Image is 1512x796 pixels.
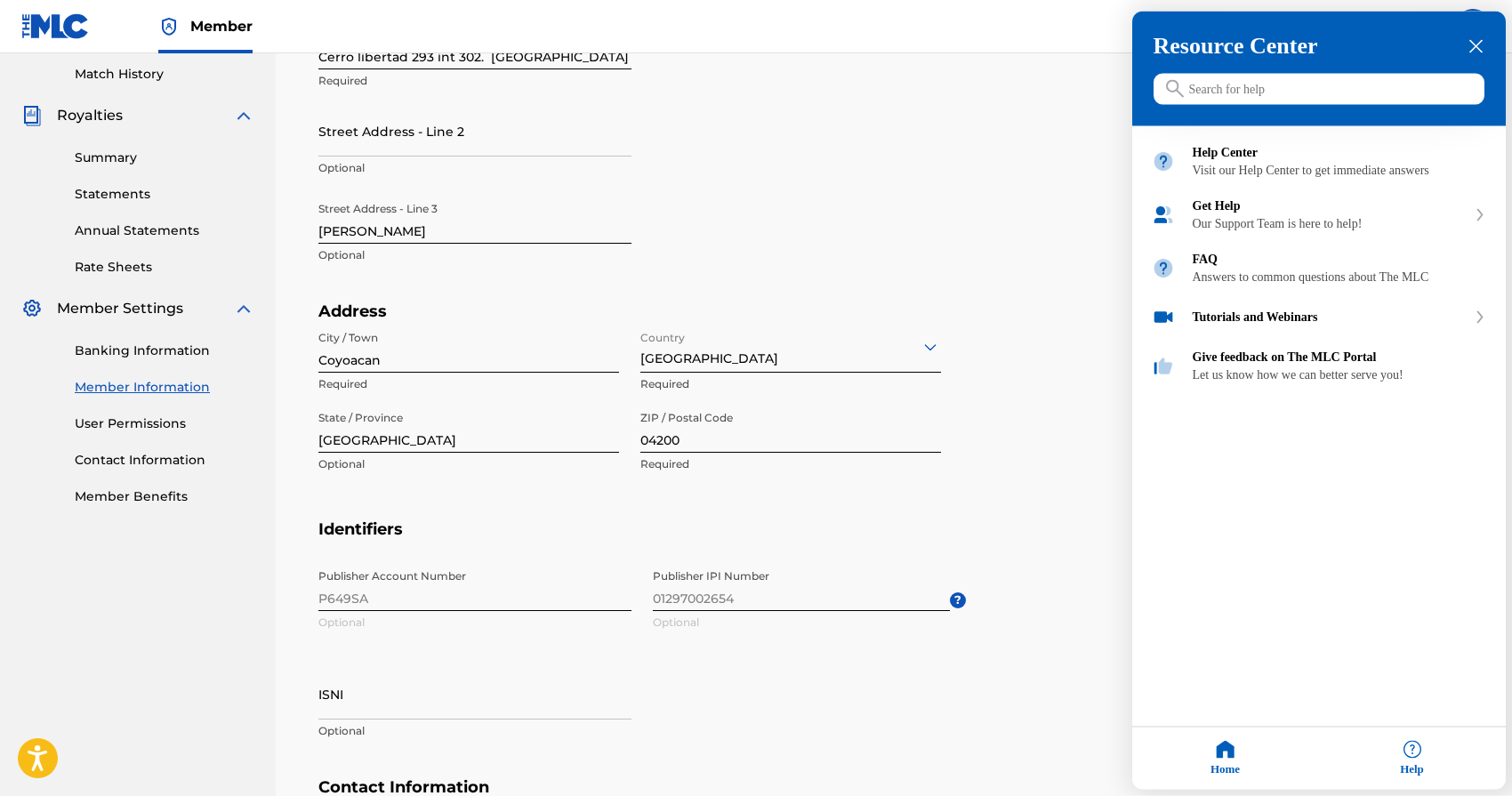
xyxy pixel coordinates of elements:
div: Get Help [1132,189,1506,242]
img: module icon [1152,355,1175,378]
div: Help Center [1193,146,1486,160]
div: Help [1319,728,1506,790]
img: module icon [1152,257,1175,280]
div: entering resource center home [1132,126,1506,393]
img: module icon [1152,204,1175,227]
div: Let us know how we can better serve you! [1193,368,1486,382]
div: Answers to common questions about The MLC [1193,270,1486,285]
input: Search for help [1154,74,1484,105]
img: module icon [1152,306,1175,329]
div: Our Support Team is here to help! [1193,217,1467,231]
svg: expand [1475,209,1485,221]
div: Home [1132,728,1319,790]
svg: icon [1166,80,1184,98]
div: Help Center [1132,135,1506,189]
div: Get Help [1193,199,1467,213]
div: close resource center [1468,38,1484,55]
div: FAQ [1193,253,1486,267]
div: Visit our Help Center to get immediate answers [1193,164,1486,178]
svg: expand [1475,311,1485,324]
h3: Resource Center [1154,33,1484,60]
div: Tutorials and Webinars [1132,295,1506,340]
div: Tutorials and Webinars [1193,310,1467,325]
div: Resource center home modules [1132,126,1506,393]
img: module icon [1152,150,1175,173]
div: Give feedback on The MLC Portal [1193,350,1486,365]
div: FAQ [1132,242,1506,295]
div: Give feedback on The MLC Portal [1132,340,1506,393]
